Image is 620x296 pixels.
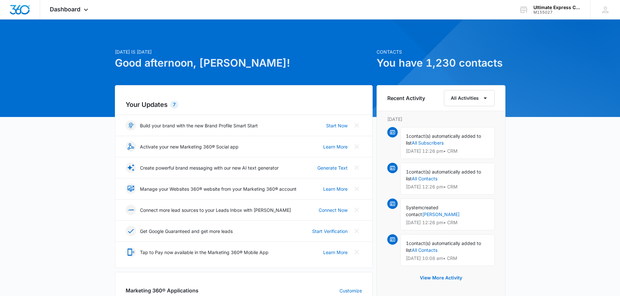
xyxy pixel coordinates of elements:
h1: You have 1,230 contacts [377,55,505,71]
button: Close [351,184,362,194]
p: [DATE] is [DATE] [115,48,373,55]
a: Learn More [323,143,348,150]
span: 1 [406,240,409,246]
button: Close [351,205,362,215]
p: Get Google Guaranteed and get more leads [140,228,233,235]
a: Learn More [323,186,348,192]
a: Customize [339,287,362,294]
span: 1 [406,169,409,174]
a: All Subscribers [412,140,444,146]
p: Contacts [377,48,505,55]
h2: Your Updates [126,100,362,109]
button: Close [351,120,362,131]
button: Close [351,162,362,173]
a: Start Verification [312,228,348,235]
p: Build your brand with the new Brand Profile Smart Start [140,122,258,129]
a: Connect Now [319,207,348,213]
h2: Marketing 360® Applications [126,287,199,294]
span: contact(s) automatically added to list [406,169,481,181]
a: Generate Text [317,164,348,171]
button: Close [351,141,362,152]
span: contact(s) automatically added to list [406,133,481,146]
span: System [406,205,422,210]
p: [DATE] 12:26 pm • CRM [406,185,489,189]
p: [DATE] [387,116,495,122]
button: All Activities [444,90,495,106]
div: 7 [170,101,178,109]
p: Tap to Pay now available in the Marketing 360® Mobile App [140,249,269,256]
button: Close [351,247,362,257]
p: [DATE] 12:26 pm • CRM [406,149,489,153]
a: All Contacts [412,247,437,253]
div: account id [533,10,581,15]
p: [DATE] 12:26 pm • CRM [406,220,489,225]
p: Connect more lead sources to your Leads Inbox with [PERSON_NAME] [140,207,291,213]
div: account name [533,5,581,10]
a: [PERSON_NAME] [422,212,460,217]
p: Create powerful brand messaging with our new AI text generator [140,164,279,171]
span: contact(s) automatically added to list [406,240,481,253]
a: Start Now [326,122,348,129]
p: Manage your Websites 360® website from your Marketing 360® account [140,186,296,192]
span: created contact [406,205,438,217]
h6: Recent Activity [387,94,425,102]
a: Learn More [323,249,348,256]
h1: Good afternoon, [PERSON_NAME]! [115,55,373,71]
button: Close [351,226,362,236]
a: All Contacts [412,176,437,181]
span: 1 [406,133,409,139]
span: Dashboard [50,6,80,13]
p: [DATE] 10:08 am • CRM [406,256,489,261]
p: Activate your new Marketing 360® Social app [140,143,239,150]
button: View More Activity [413,270,469,286]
